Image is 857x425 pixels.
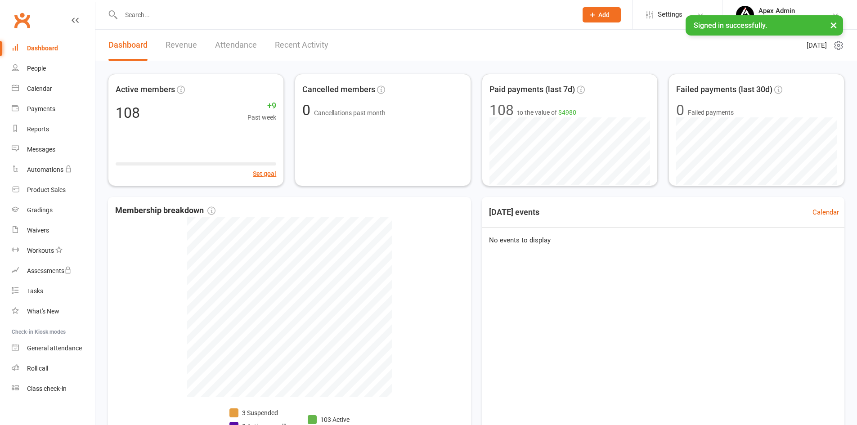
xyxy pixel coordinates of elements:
[253,169,276,179] button: Set goal
[275,30,328,61] a: Recent Activity
[27,344,82,352] div: General attendance
[27,186,66,193] div: Product Sales
[27,308,59,315] div: What's New
[27,385,67,392] div: Class check-in
[108,30,148,61] a: Dashboard
[27,105,55,112] div: Payments
[166,30,197,61] a: Revenue
[12,301,95,322] a: What's New
[27,206,53,214] div: Gradings
[12,119,95,139] a: Reports
[27,247,54,254] div: Workouts
[658,4,682,25] span: Settings
[826,15,842,35] button: ×
[247,99,276,112] span: +9
[12,379,95,399] a: Class kiosk mode
[736,6,754,24] img: thumb_image1745496852.png
[27,45,58,52] div: Dashboard
[812,207,839,218] a: Calendar
[118,9,571,21] input: Search...
[27,146,55,153] div: Messages
[302,102,314,119] span: 0
[12,38,95,58] a: Dashboard
[676,83,772,96] span: Failed payments (last 30d)
[314,109,386,116] span: Cancellations past month
[27,227,49,234] div: Waivers
[12,160,95,180] a: Automations
[12,139,95,160] a: Messages
[12,58,95,79] a: People
[676,103,684,117] div: 0
[116,83,175,96] span: Active members
[517,107,576,117] span: to the value of
[489,83,575,96] span: Paid payments (last 7d)
[27,85,52,92] div: Calendar
[27,267,72,274] div: Assessments
[598,11,610,18] span: Add
[27,365,48,372] div: Roll call
[12,79,95,99] a: Calendar
[12,358,95,379] a: Roll call
[807,40,827,51] span: [DATE]
[115,204,215,217] span: Membership breakdown
[12,180,95,200] a: Product Sales
[11,9,33,31] a: Clubworx
[12,220,95,241] a: Waivers
[12,281,95,301] a: Tasks
[27,166,63,173] div: Automations
[247,112,276,122] span: Past week
[12,99,95,119] a: Payments
[694,21,767,30] span: Signed in successfully.
[308,415,350,425] li: 103 Active
[12,241,95,261] a: Workouts
[758,15,795,23] div: Apex BJJ
[688,107,734,117] span: Failed payments
[215,30,257,61] a: Attendance
[27,65,46,72] div: People
[478,228,848,253] div: No events to display
[12,338,95,358] a: General attendance kiosk mode
[12,261,95,281] a: Assessments
[758,7,795,15] div: Apex Admin
[558,109,576,116] span: $4980
[482,204,547,220] h3: [DATE] events
[583,7,621,22] button: Add
[12,200,95,220] a: Gradings
[229,408,293,418] li: 3 Suspended
[27,125,49,133] div: Reports
[116,106,140,120] div: 108
[302,83,375,96] span: Cancelled members
[489,103,514,117] div: 108
[27,287,43,295] div: Tasks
